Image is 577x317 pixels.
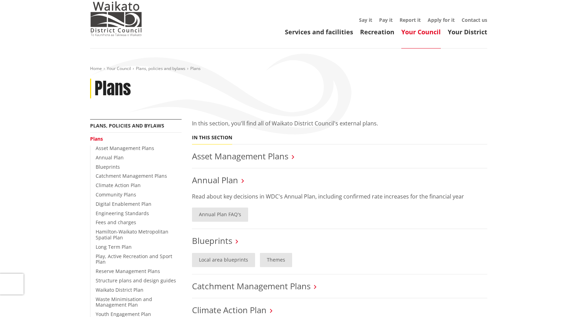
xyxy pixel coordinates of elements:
a: Local area blueprints [192,253,255,267]
a: Catchment Management Plans [96,173,167,179]
a: Community Plans [96,191,136,198]
img: Waikato District Council - Te Kaunihera aa Takiwaa o Waikato [90,1,142,36]
a: Engineering Standards [96,210,149,217]
a: Asset Management Plans [96,145,154,151]
a: Annual Plan [192,174,238,186]
a: Contact us [462,17,487,23]
h5: In this section [192,135,232,141]
a: Structure plans and design guides [96,277,176,284]
a: Report it [400,17,421,23]
a: Annual Plan FAQ's [192,208,248,222]
p: In this section, you'll find all of Waikato District Council's external plans. [192,119,487,127]
a: Reserve Management Plans [96,268,160,274]
iframe: Messenger Launcher [545,288,570,313]
a: Pay it [379,17,393,23]
a: Plans, policies and bylaws [90,122,164,129]
a: Home [90,65,102,71]
span: Plans [190,65,201,71]
a: Long Term Plan [96,244,132,250]
a: Fees and charges [96,219,136,226]
a: Play, Active Recreation and Sport Plan [96,253,172,265]
a: Blueprints [96,164,120,170]
a: Say it [359,17,372,23]
a: Catchment Management Plans [192,280,311,292]
a: Your District [448,28,487,36]
a: Themes [260,253,292,267]
a: Waikato District Plan [96,287,143,293]
a: Apply for it [428,17,455,23]
a: Plans, policies and bylaws [136,65,185,71]
p: Read about key decisions in WDC's Annual Plan, including confirmed rate increases for the financi... [192,192,487,201]
a: Asset Management Plans [192,150,288,162]
a: Hamilton-Waikato Metropolitan Spatial Plan [96,228,168,241]
h1: Plans [95,79,131,99]
a: Your Council [401,28,441,36]
a: Plans [90,135,103,142]
a: Climate Action Plan [192,304,266,316]
nav: breadcrumb [90,66,487,72]
a: Services and facilities [285,28,353,36]
a: Digital Enablement Plan [96,201,151,207]
a: Climate Action Plan [96,182,141,188]
a: Blueprints [192,235,232,246]
a: Your Council [107,65,131,71]
a: Waste Minimisation and Management Plan [96,296,152,308]
a: Annual Plan [96,154,124,161]
a: Recreation [360,28,394,36]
